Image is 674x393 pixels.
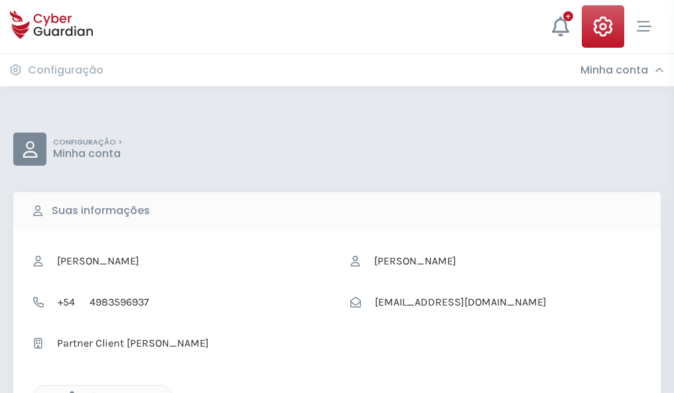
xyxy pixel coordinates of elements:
input: Telefone [82,290,324,315]
h3: Minha conta [580,64,648,77]
div: + [563,11,573,21]
p: CONFIGURAÇÃO > [53,138,122,147]
span: +54 [50,290,82,315]
p: Minha conta [53,147,122,160]
h3: Configuração [28,64,103,77]
b: Suas informações [52,203,150,219]
div: Minha conta [580,64,664,77]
